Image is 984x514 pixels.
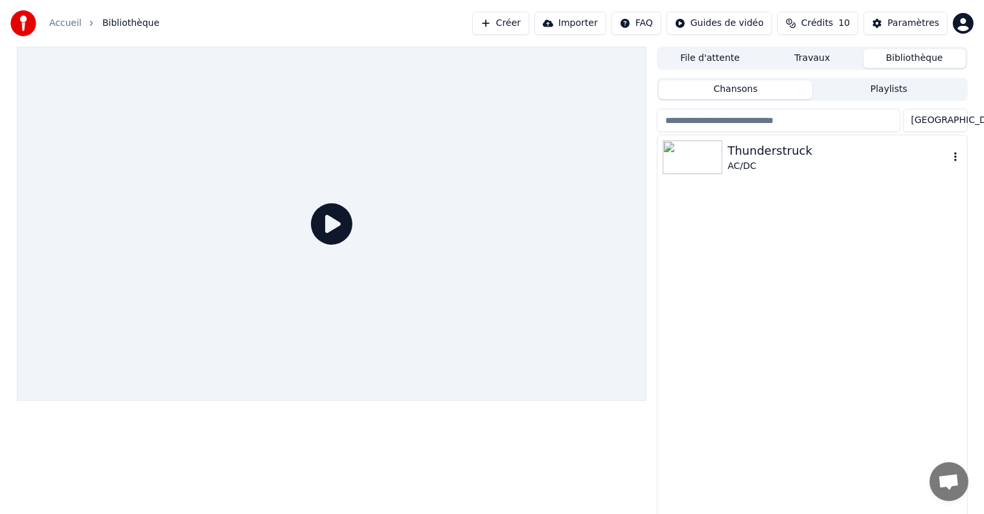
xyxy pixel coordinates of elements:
button: Playlists [812,80,966,99]
a: Accueil [49,17,82,30]
button: File d'attente [659,49,761,68]
button: Importer [534,12,606,35]
div: Thunderstruck [727,142,948,160]
button: Paramètres [864,12,948,35]
div: Ouvrir le chat [930,462,968,501]
button: Créer [472,12,529,35]
span: 10 [838,17,850,30]
button: Bibliothèque [864,49,966,68]
nav: breadcrumb [49,17,159,30]
button: Crédits10 [777,12,858,35]
img: youka [10,10,36,36]
div: Paramètres [887,17,939,30]
span: Crédits [801,17,833,30]
button: Chansons [659,80,812,99]
button: Travaux [761,49,864,68]
button: Guides de vidéo [667,12,772,35]
span: Bibliothèque [102,17,159,30]
button: FAQ [612,12,661,35]
div: AC/DC [727,160,948,173]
